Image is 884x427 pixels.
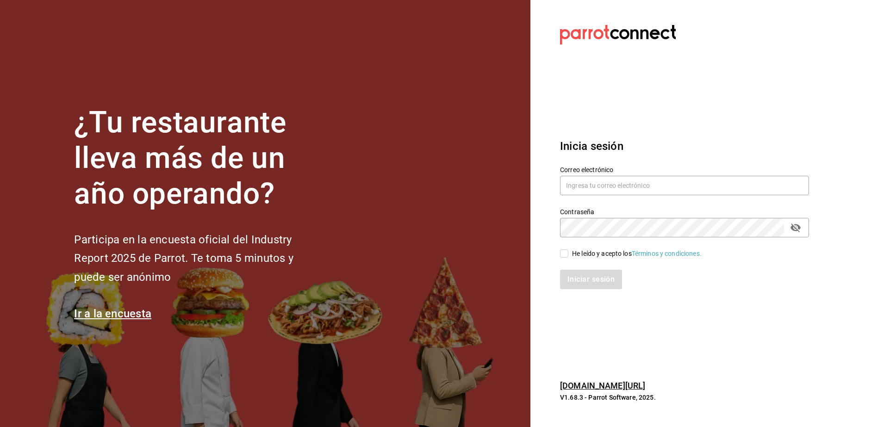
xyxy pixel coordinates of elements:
a: [DOMAIN_NAME][URL] [560,381,645,390]
a: Ir a la encuesta [74,307,151,320]
p: V1.68.3 - Parrot Software, 2025. [560,393,809,402]
button: passwordField [788,220,803,235]
h3: Inicia sesión [560,138,809,155]
h1: ¿Tu restaurante lleva más de un año operando? [74,105,324,211]
input: Ingresa tu correo electrónico [560,176,809,195]
label: Contraseña [560,209,809,215]
h2: Participa en la encuesta oficial del Industry Report 2025 de Parrot. Te toma 5 minutos y puede se... [74,230,324,287]
a: Términos y condiciones. [632,250,702,257]
div: He leído y acepto los [572,249,702,259]
label: Correo electrónico [560,167,809,173]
